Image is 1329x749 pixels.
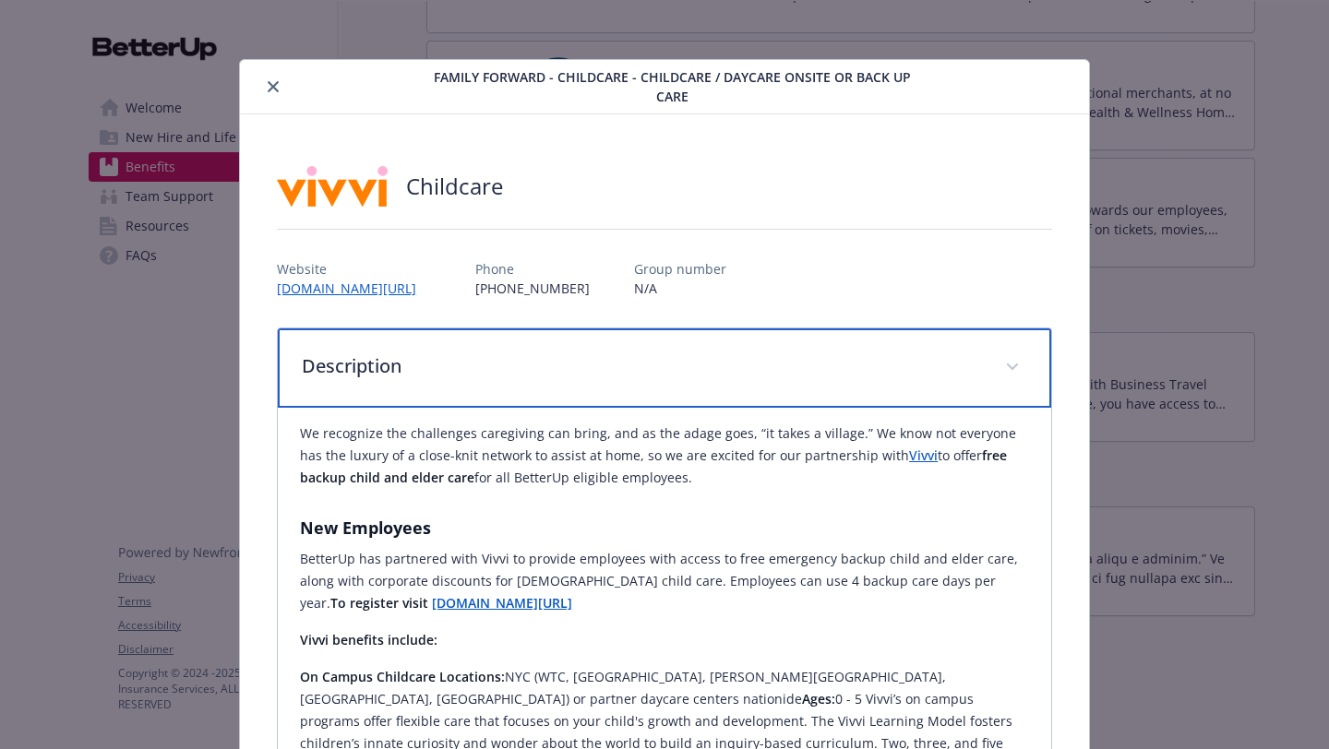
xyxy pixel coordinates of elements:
[300,517,431,539] strong: New Employees
[439,668,505,685] strong: Locations:
[278,328,1051,408] div: Description
[302,352,983,380] p: Description
[909,446,938,464] a: Vivvi
[422,67,922,106] span: Family Forward - Childcare - Childcare / Daycare onsite or back up care
[330,594,428,612] strong: To register visit
[300,631,437,648] strong: Vivvi benefits include:
[432,594,572,612] a: [DOMAIN_NAME][URL]
[262,76,284,98] button: close
[634,279,726,298] p: N/A
[300,548,1029,614] p: BetterUp has partnered with Vivvi to provide employees with access to free emergency backup child...
[277,159,388,214] img: Vivvi
[300,422,1029,489] p: We recognize the challenges caregiving can bring, and as the adage goes, “it takes a village.” We...
[277,259,431,279] p: Website
[634,259,726,279] p: Group number
[300,668,436,685] strong: On Campus Childcare
[277,279,431,297] a: [DOMAIN_NAME][URL]
[406,171,503,202] h2: Childcare
[802,690,835,707] strong: Ages:
[475,279,590,298] p: [PHONE_NUMBER]
[475,259,590,279] p: Phone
